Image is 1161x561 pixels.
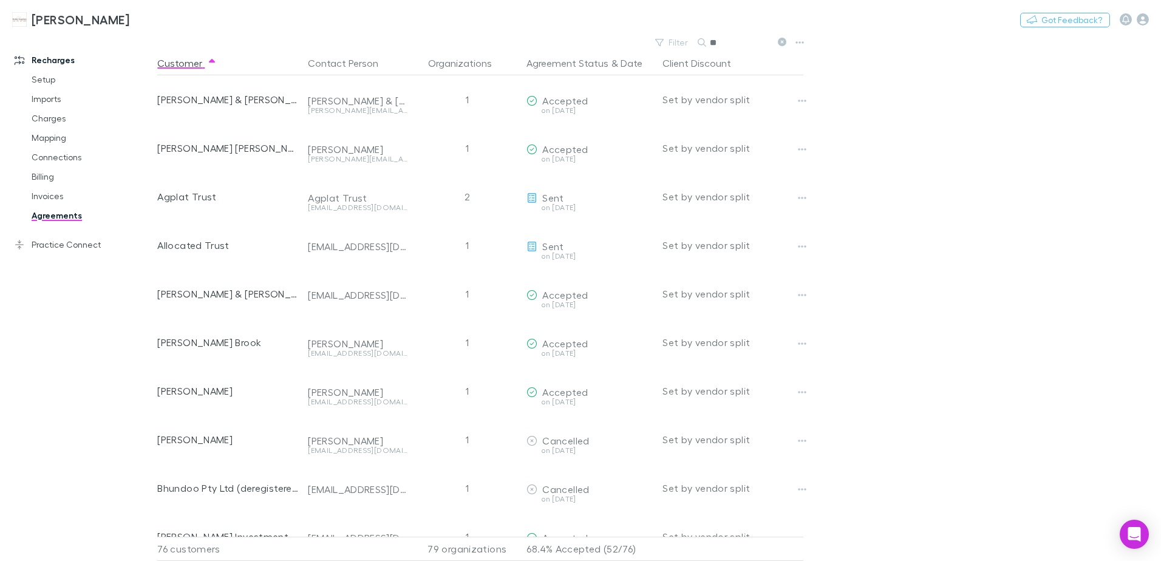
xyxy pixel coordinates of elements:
span: Accepted [542,143,588,155]
div: [EMAIL_ADDRESS][DOMAIN_NAME] [308,398,407,406]
div: [EMAIL_ADDRESS][DOMAIN_NAME] [308,204,407,211]
a: Setup [19,70,164,89]
button: Customer [157,51,217,75]
div: [EMAIL_ADDRESS][DOMAIN_NAME] [308,447,407,454]
div: 79 organizations [412,537,522,561]
div: [PERSON_NAME] [308,435,407,447]
a: Connections [19,148,164,167]
a: Charges [19,109,164,128]
div: on [DATE] [526,107,653,114]
div: [PERSON_NAME][EMAIL_ADDRESS][DOMAIN_NAME] [308,107,407,114]
div: [PERSON_NAME] [157,367,298,415]
span: Sent [542,240,563,252]
span: Accepted [542,386,588,398]
div: [PERSON_NAME] [308,338,407,350]
div: [EMAIL_ADDRESS][DOMAIN_NAME] [308,240,407,253]
div: Bhundoo Pty Ltd (deregistered) [157,464,298,512]
div: 1 [412,367,522,415]
div: 2 [412,172,522,221]
div: Set by vendor split [662,318,803,367]
span: Accepted [542,338,588,349]
div: 1 [412,221,522,270]
div: 1 [412,512,522,561]
h3: [PERSON_NAME] [32,12,129,27]
span: Accepted [542,532,588,543]
div: [PERSON_NAME] & [PERSON_NAME] & [PERSON_NAME] & [PERSON_NAME] [157,75,298,124]
a: Mapping [19,128,164,148]
button: Got Feedback? [1020,13,1110,27]
div: [PERSON_NAME] & [PERSON_NAME] & [PERSON_NAME] & [PERSON_NAME] [308,95,407,107]
span: Accepted [542,289,588,301]
button: Agreement Status [526,51,608,75]
div: [PERSON_NAME] [308,143,407,155]
div: 76 customers [157,537,303,561]
div: Set by vendor split [662,270,803,318]
img: Hales Douglass's Logo [12,12,27,27]
div: [EMAIL_ADDRESS][DOMAIN_NAME] [308,289,407,301]
div: 1 [412,124,522,172]
div: on [DATE] [526,398,653,406]
div: on [DATE] [526,495,653,503]
p: 68.4% Accepted (52/76) [526,537,653,560]
button: Date [621,51,642,75]
a: [PERSON_NAME] [5,5,137,34]
div: [EMAIL_ADDRESS][DOMAIN_NAME] [308,483,407,495]
div: [PERSON_NAME] [308,386,407,398]
span: Cancelled [542,483,589,495]
div: Set by vendor split [662,464,803,512]
a: Recharges [2,50,164,70]
div: [PERSON_NAME] Investment Trust [157,512,298,561]
a: Imports [19,89,164,109]
div: Allocated Trust [157,221,298,270]
div: & [526,51,653,75]
div: on [DATE] [526,204,653,211]
button: Contact Person [308,51,393,75]
button: Organizations [428,51,506,75]
div: Set by vendor split [662,367,803,415]
div: [PERSON_NAME] & [PERSON_NAME] [157,270,298,318]
div: Set by vendor split [662,124,803,172]
span: Cancelled [542,435,589,446]
div: on [DATE] [526,155,653,163]
div: 1 [412,270,522,318]
div: Agplat Trust [308,192,407,204]
div: [PERSON_NAME] [157,415,298,464]
div: Set by vendor split [662,221,803,270]
div: Set by vendor split [662,75,803,124]
div: on [DATE] [526,350,653,357]
div: Set by vendor split [662,415,803,464]
div: Open Intercom Messenger [1120,520,1149,549]
div: [EMAIL_ADDRESS][DOMAIN_NAME] [308,532,407,544]
div: Agplat Trust [157,172,298,221]
div: on [DATE] [526,447,653,454]
div: [PERSON_NAME] [PERSON_NAME] [157,124,298,172]
div: on [DATE] [526,253,653,260]
div: 1 [412,464,522,512]
div: [PERSON_NAME][EMAIL_ADDRESS][DOMAIN_NAME] [308,155,407,163]
span: Sent [542,192,563,203]
div: [PERSON_NAME] Brook [157,318,298,367]
div: 1 [412,415,522,464]
a: Billing [19,167,164,186]
div: 1 [412,318,522,367]
a: Practice Connect [2,235,164,254]
div: [EMAIL_ADDRESS][DOMAIN_NAME] [308,350,407,357]
div: on [DATE] [526,301,653,308]
div: Set by vendor split [662,172,803,221]
div: Set by vendor split [662,512,803,561]
button: Client Discount [662,51,746,75]
button: Filter [649,35,695,50]
a: Invoices [19,186,164,206]
span: Accepted [542,95,588,106]
a: Agreements [19,206,164,225]
div: 1 [412,75,522,124]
